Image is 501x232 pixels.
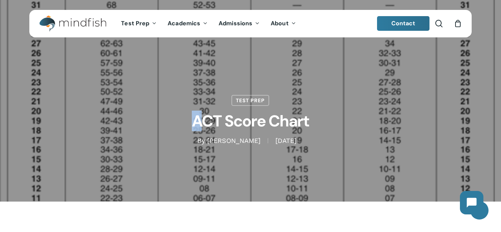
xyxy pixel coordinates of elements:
span: Test Prep [121,19,149,27]
span: Contact [391,19,416,27]
nav: Main Menu [116,10,301,37]
header: Main Menu [29,10,472,37]
a: [PERSON_NAME] [207,137,260,144]
a: Academics [162,21,213,27]
a: About [265,21,301,27]
span: About [271,19,289,27]
iframe: Chatbot [453,184,491,222]
span: By [197,138,205,143]
a: Test Prep [116,21,162,27]
span: [DATE] [268,138,304,143]
a: Test Prep [231,95,269,106]
a: Admissions [213,21,265,27]
span: Academics [168,19,200,27]
span: Admissions [219,19,252,27]
h1: ACT Score Chart [67,106,434,136]
a: Contact [377,16,430,31]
